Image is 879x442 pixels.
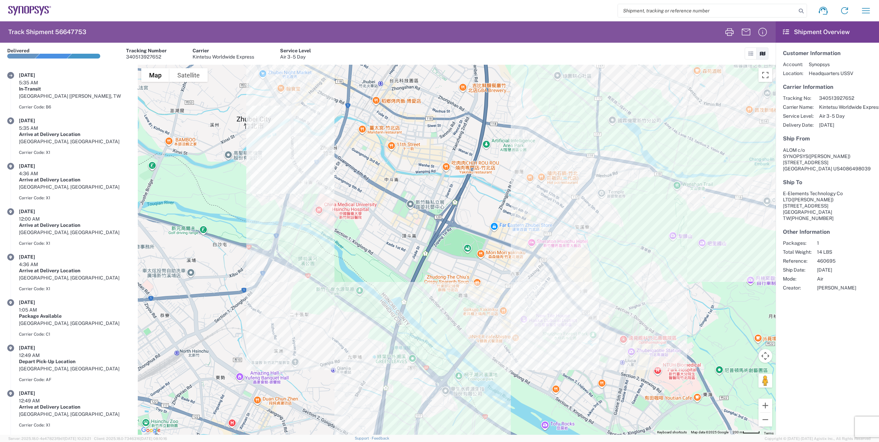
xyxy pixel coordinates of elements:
span: Creator: [783,285,811,291]
div: [DATE] [19,390,53,396]
span: 460695 [817,258,856,264]
div: [DATE] [19,345,53,351]
button: Show satellite imagery [169,68,208,82]
span: [PHONE_NUMBER] [790,215,834,221]
button: Map Scale: 200 m per 46 pixels [731,430,762,435]
h5: Customer Information [783,50,872,56]
div: Arrive at Delivery Location [19,267,131,274]
div: Package Available [19,313,131,319]
span: Location: [783,70,803,76]
div: Carrier Code: X1 [19,286,131,292]
div: [DATE] [19,208,53,214]
div: Kintetsu Worldwide Express [193,54,254,60]
span: Ship Date: [783,267,811,273]
div: Carrier Code: X1 [19,149,131,156]
div: 5:35 AM [19,125,53,131]
div: Tracking Number [126,48,167,54]
div: [GEOGRAPHIC_DATA], [GEOGRAPHIC_DATA] [19,411,131,417]
span: [PERSON_NAME] [817,285,856,291]
a: Support [355,436,372,440]
div: [GEOGRAPHIC_DATA], [GEOGRAPHIC_DATA] [19,275,131,281]
div: [DATE] [19,117,53,124]
span: ([PERSON_NAME]) [808,154,850,159]
div: [GEOGRAPHIC_DATA], [GEOGRAPHIC_DATA] [19,366,131,372]
a: Terms [764,431,774,435]
span: [DATE] 08:10:16 [140,436,167,441]
div: 4:36 AM [19,261,53,267]
input: Shipment, tracking or reference number [618,4,796,17]
div: Air 3 - 5 Day [280,54,311,60]
header: Shipment Overview [776,21,879,43]
h5: Other Information [783,229,872,235]
span: 1 [817,240,856,246]
span: Headquarters USSV [809,70,853,76]
div: Carrier Code: X1 [19,195,131,201]
div: 12:49 AM [19,352,53,358]
a: Feedback [372,436,389,440]
div: Carrier Code: AF [19,377,131,383]
button: Zoom out [758,413,772,427]
h2: Track Shipment 56647753 [8,28,86,36]
div: 5:35 AM [19,80,53,86]
span: 14 LBS [817,249,856,255]
div: Arrive at Delivery Location [19,404,131,410]
div: [DATE] [19,163,53,169]
div: [GEOGRAPHIC_DATA], [GEOGRAPHIC_DATA] [19,184,131,190]
div: Carrier Code: C1 [19,331,131,337]
button: Toggle fullscreen view [758,68,772,82]
div: Arrive at Delivery Location [19,131,131,137]
span: Packages: [783,240,811,246]
div: 4:36 AM [19,170,53,177]
div: [DATE] [19,299,53,305]
span: [DATE] [817,267,856,273]
span: Service Level: [783,113,814,119]
h5: Ship From [783,135,872,142]
h5: Carrier Information [783,84,872,90]
div: [GEOGRAPHIC_DATA], [GEOGRAPHIC_DATA] [19,320,131,326]
div: Carrier Code: X1 [19,240,131,246]
div: [GEOGRAPHIC_DATA] [[PERSON_NAME]], TW [19,93,131,99]
span: Mode: [783,276,811,282]
span: 4086498039 [840,166,871,171]
div: Carrier Code: B6 [19,104,131,110]
span: Account: [783,61,803,67]
span: Delivery Date: [783,122,814,128]
h5: Ship To [783,179,872,186]
div: 1:05 AM [19,307,53,313]
button: Drag Pegman onto the map to open Street View [758,374,772,388]
span: Synopsys [809,61,853,67]
div: 12:00 AM [19,216,53,222]
div: Arrive at Delivery Location [19,177,131,183]
span: Air [817,276,856,282]
span: Copyright © [DATE]-[DATE] Agistix Inc., All Rights Reserved [765,435,871,442]
div: 12:49 AM [19,398,53,404]
span: ([PERSON_NAME]) [792,197,834,202]
span: 200 m [733,430,743,434]
button: Keyboard shortcuts [657,430,687,435]
div: [DATE] [19,254,53,260]
a: Open this area in Google Maps (opens a new window) [139,426,162,435]
span: [DATE] 10:23:21 [64,436,91,441]
div: Service Level [280,48,311,54]
img: Google [139,426,162,435]
div: [GEOGRAPHIC_DATA], [GEOGRAPHIC_DATA] [19,138,131,145]
span: Carrier Name: [783,104,814,110]
span: Total Weight: [783,249,811,255]
span: ALOM c/o SYNOPSYS [783,147,808,159]
div: Carrier Code: X1 [19,422,131,428]
div: Carrier [193,48,254,54]
div: In-Transit [19,86,131,92]
span: Client: 2025.18.0-7346316 [94,436,167,441]
address: [GEOGRAPHIC_DATA] US [783,147,872,172]
div: [GEOGRAPHIC_DATA], [GEOGRAPHIC_DATA] [19,229,131,235]
button: Map camera controls [758,349,772,363]
button: Show street map [141,68,169,82]
span: Server: 2025.18.0-4e47823f9d1 [8,436,91,441]
address: [GEOGRAPHIC_DATA] TW [783,190,872,221]
span: E-Elements Technology Co LTD [STREET_ADDRESS] [783,191,843,209]
span: Map data ©2025 Google [691,430,728,434]
button: Zoom in [758,399,772,412]
div: Arrive at Delivery Location [19,222,131,228]
span: [STREET_ADDRESS] [783,160,828,165]
span: Tracking No: [783,95,814,101]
